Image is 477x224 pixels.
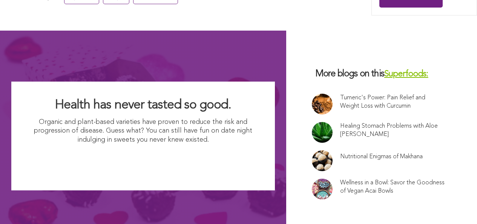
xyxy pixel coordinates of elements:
[439,188,477,224] iframe: Chat Widget
[26,97,260,113] h2: Health has never tasted so good.
[340,153,423,161] a: Nutritional Enigmas of Makhana
[312,68,451,80] h3: More blogs on this
[26,118,260,144] p: Organic and plant-based varieties have proven to reduce the risk and progression of disease. Gues...
[69,148,217,175] img: I Want Organic Shopping For Less
[384,70,428,79] a: Superfoods:
[340,94,445,110] a: Tumeric's Power: Pain Relief and Weight Loss with Curcumin
[340,179,445,195] a: Wellness in a Bowl: Savor the Goodness of Vegan Acai Bowls
[340,122,445,139] a: Healing Stomach Problems with Aloe [PERSON_NAME]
